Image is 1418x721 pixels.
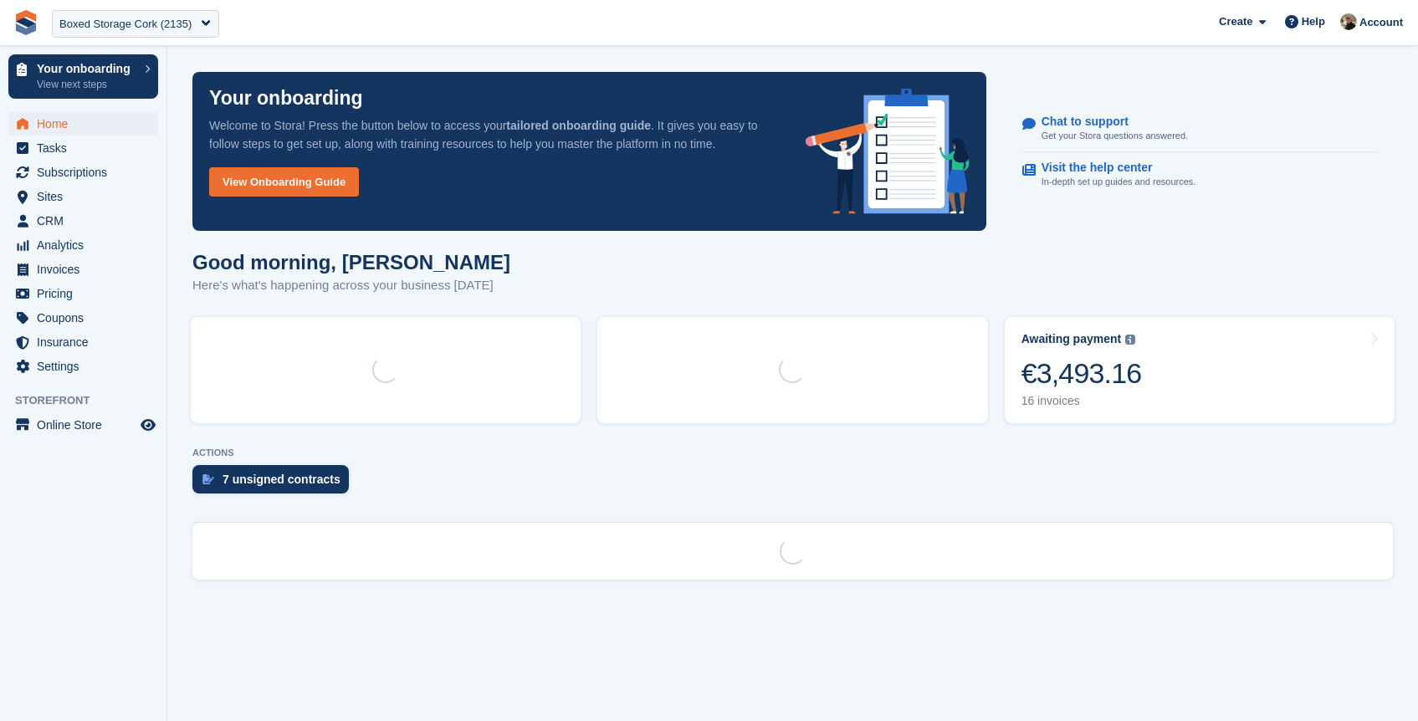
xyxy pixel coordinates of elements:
[8,258,158,281] a: menu
[1359,14,1403,31] span: Account
[37,77,136,92] p: View next steps
[1042,175,1196,189] p: In-depth set up guides and resources.
[192,251,510,274] h1: Good morning, [PERSON_NAME]
[37,413,137,437] span: Online Store
[8,136,158,160] a: menu
[37,282,137,305] span: Pricing
[8,54,158,99] a: Your onboarding View next steps
[8,112,158,136] a: menu
[1042,115,1175,129] p: Chat to support
[1022,106,1377,152] a: Chat to support Get your Stora questions answered.
[1125,335,1135,345] img: icon-info-grey-7440780725fd019a000dd9b08b2336e03edf1995a4989e88bcd33f0948082b44.svg
[8,233,158,257] a: menu
[8,330,158,354] a: menu
[202,474,214,484] img: contract_signature_icon-13c848040528278c33f63329250d36e43548de30e8caae1d1a13099fd9432cc5.svg
[1219,13,1252,30] span: Create
[209,89,363,108] p: Your onboarding
[37,258,137,281] span: Invoices
[37,330,137,354] span: Insurance
[8,306,158,330] a: menu
[138,415,158,435] a: Preview store
[806,89,970,214] img: onboarding-info-6c161a55d2c0e0a8cae90662b2fe09162a5109e8cc188191df67fb4f79e88e88.svg
[506,119,651,132] strong: tailored onboarding guide
[8,355,158,378] a: menu
[15,392,166,409] span: Storefront
[37,233,137,257] span: Analytics
[37,112,137,136] span: Home
[37,63,136,74] p: Your onboarding
[37,306,137,330] span: Coupons
[8,413,158,437] a: menu
[1022,152,1377,197] a: Visit the help center In-depth set up guides and resources.
[1042,129,1188,143] p: Get your Stora questions answered.
[59,16,192,33] div: Boxed Storage Cork (2135)
[192,447,1393,458] p: ACTIONS
[1005,317,1395,423] a: Awaiting payment €3,493.16 16 invoices
[192,465,357,502] a: 7 unsigned contracts
[1021,356,1142,391] div: €3,493.16
[1042,161,1183,175] p: Visit the help center
[37,161,137,184] span: Subscriptions
[8,185,158,208] a: menu
[37,209,137,233] span: CRM
[37,355,137,378] span: Settings
[1302,13,1325,30] span: Help
[37,136,137,160] span: Tasks
[8,161,158,184] a: menu
[8,282,158,305] a: menu
[209,167,359,197] a: View Onboarding Guide
[1340,13,1357,30] img: Oliver Bruce
[223,473,340,486] div: 7 unsigned contracts
[8,209,158,233] a: menu
[37,185,137,208] span: Sites
[209,116,779,153] p: Welcome to Stora! Press the button below to access your . It gives you easy to follow steps to ge...
[1021,332,1122,346] div: Awaiting payment
[13,10,38,35] img: stora-icon-8386f47178a22dfd0bd8f6a31ec36ba5ce8667c1dd55bd0f319d3a0aa187defe.svg
[1021,394,1142,408] div: 16 invoices
[192,276,510,295] p: Here's what's happening across your business [DATE]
